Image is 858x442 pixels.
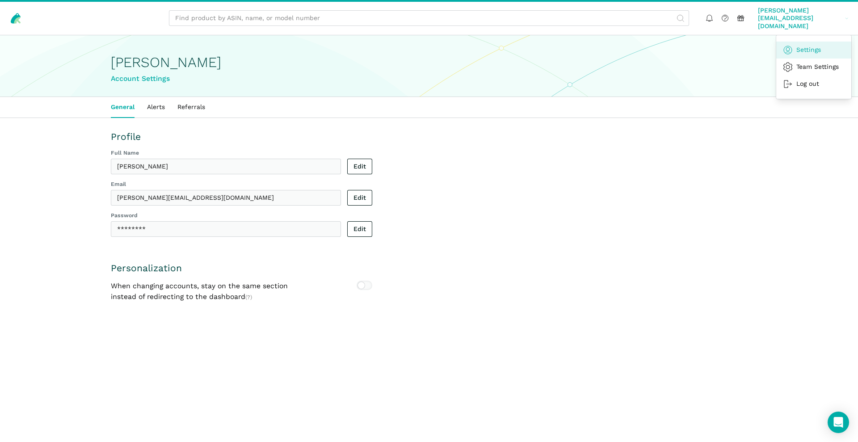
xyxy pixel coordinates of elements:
h3: Personalization [111,262,747,274]
label: Password [111,212,341,220]
a: Edit [347,221,372,237]
a: Alerts [141,97,171,118]
div: Open Intercom Messenger [828,412,849,433]
a: Edit [347,159,372,174]
a: [PERSON_NAME][EMAIL_ADDRESS][DOMAIN_NAME] [755,5,852,32]
span: [PERSON_NAME][EMAIL_ADDRESS][DOMAIN_NAME] [758,7,842,30]
a: Log out [776,76,851,93]
h1: [PERSON_NAME] [111,55,747,70]
a: General [105,97,141,118]
a: Referrals [171,97,211,118]
a: Team Settings [776,59,851,76]
label: Email [111,181,341,189]
div: Account Settings [111,73,747,84]
a: Settings [776,42,851,59]
input: Find product by ASIN, name, or model number [169,10,689,26]
span: (?) [245,294,252,300]
h3: Profile [111,130,747,143]
label: Full Name [111,149,341,157]
a: Edit [347,190,372,206]
div: When changing accounts, stay on the same section instead of redirecting to the dashboard [111,281,288,303]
